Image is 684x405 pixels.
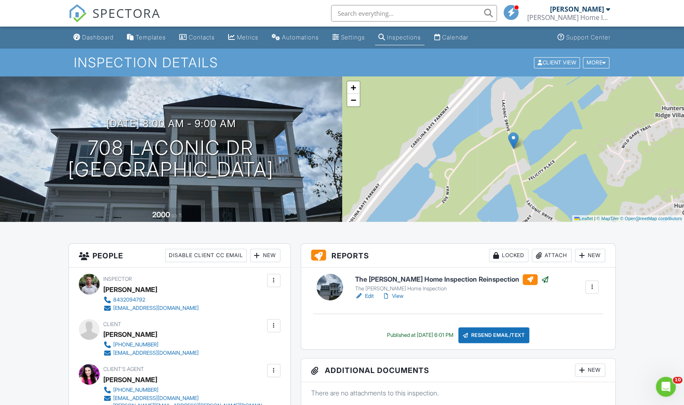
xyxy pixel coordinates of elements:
h6: The [PERSON_NAME] Home Inspection Reinspection [355,274,549,285]
iframe: Intercom live chat [656,377,676,397]
a: © MapTiler [596,216,619,221]
a: Edit [355,292,374,300]
div: Calendar [442,34,468,41]
div: New [575,249,605,262]
div: Disable Client CC Email [165,249,247,262]
div: New [250,249,280,262]
div: The [PERSON_NAME] Home Inspection [355,285,549,292]
div: Support Center [566,34,611,41]
h3: Reports [301,244,616,268]
div: [PERSON_NAME] [103,283,157,296]
a: Zoom out [347,94,360,106]
a: Automations (Basic) [268,30,322,45]
a: [PERSON_NAME] [103,373,157,386]
img: Marker [508,132,518,149]
a: [PHONE_NUMBER] [103,341,199,349]
p: There are no attachments to this inspection. [311,388,606,398]
h3: [DATE] 8:00 am - 9:00 am [106,118,236,129]
a: 8432094792 [103,296,199,304]
span: SPECTORA [92,4,161,22]
div: Attach [532,249,572,262]
div: Locked [489,249,528,262]
span: − [351,95,356,105]
a: [EMAIL_ADDRESS][DOMAIN_NAME] [103,304,199,312]
div: Inspections [387,34,421,41]
a: Client View [533,59,582,65]
div: New [575,363,605,377]
div: Templates [136,34,166,41]
a: [PHONE_NUMBER] [103,386,265,394]
span: + [351,82,356,93]
a: Support Center [554,30,614,45]
a: SPECTORA [68,11,161,29]
div: 8432094792 [113,297,145,303]
div: Sloan Home Inspections [527,13,610,22]
a: Zoom in [347,81,360,94]
a: Metrics [225,30,262,45]
div: Client View [534,57,580,68]
h1: Inspection Details [74,55,611,70]
span: Client [103,321,121,327]
div: Dashboard [82,34,114,41]
h3: People [69,244,290,268]
h3: Additional Documents [301,358,616,382]
div: [EMAIL_ADDRESS][DOMAIN_NAME] [113,350,199,356]
a: [EMAIL_ADDRESS][DOMAIN_NAME] [103,394,265,403]
input: Search everything... [331,5,497,22]
div: Metrics [237,34,258,41]
a: View [382,292,404,300]
div: [PHONE_NUMBER] [113,341,158,348]
div: [PERSON_NAME] [103,328,157,341]
a: Calendar [431,30,472,45]
span: sq. ft. [171,212,183,218]
div: [EMAIL_ADDRESS][DOMAIN_NAME] [113,305,199,312]
a: © OpenStreetMap contributors [620,216,682,221]
span: Client's Agent [103,366,144,372]
div: More [583,57,610,68]
a: Settings [329,30,368,45]
a: Contacts [176,30,218,45]
a: The [PERSON_NAME] Home Inspection Reinspection The [PERSON_NAME] Home Inspection [355,274,549,292]
span: | [594,216,595,221]
span: Inspector [103,276,132,282]
div: Settings [341,34,365,41]
div: Contacts [189,34,215,41]
a: [EMAIL_ADDRESS][DOMAIN_NAME] [103,349,199,357]
a: Dashboard [70,30,117,45]
div: 2000 [152,210,170,219]
div: [EMAIL_ADDRESS][DOMAIN_NAME] [113,395,199,402]
div: [PERSON_NAME] [550,5,604,13]
span: 10 [673,377,682,383]
a: Leaflet [574,216,593,221]
div: [PHONE_NUMBER] [113,387,158,393]
div: Published at [DATE] 6:01 PM [387,332,453,339]
img: The Best Home Inspection Software - Spectora [68,4,87,22]
h1: 708 Laconic Dr [GEOGRAPHIC_DATA] [68,137,274,181]
div: Automations [282,34,319,41]
a: Templates [124,30,169,45]
div: Resend Email/Text [458,327,530,343]
a: Inspections [375,30,424,45]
